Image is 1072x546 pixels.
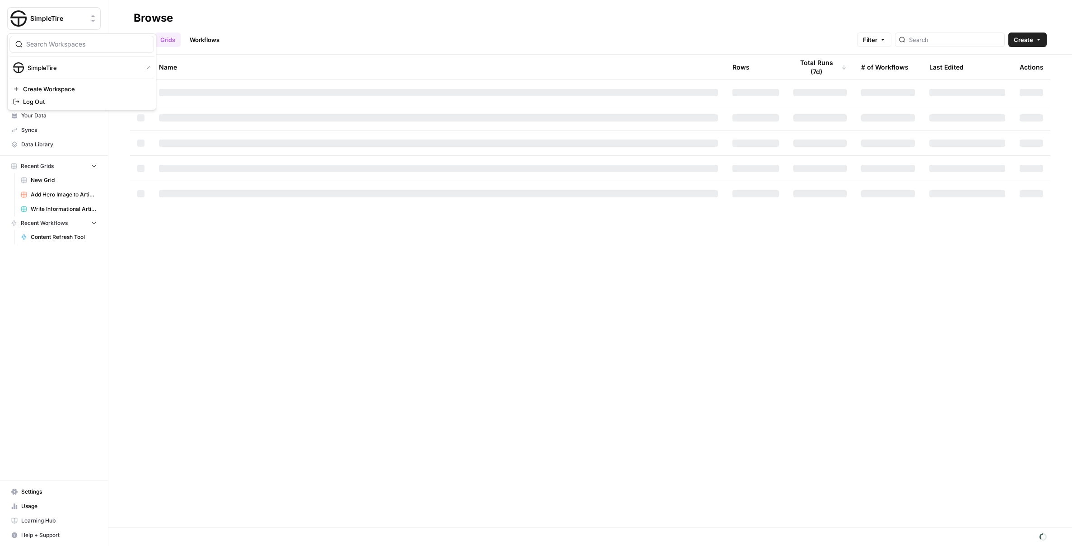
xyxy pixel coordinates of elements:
[793,55,847,79] div: Total Runs (7d)
[7,108,101,123] a: Your Data
[1020,55,1044,79] div: Actions
[21,112,97,120] span: Your Data
[7,123,101,137] a: Syncs
[7,513,101,528] a: Learning Hub
[13,62,24,73] img: SimpleTire Logo
[31,191,97,199] span: Add Hero Image to Article
[31,233,97,241] span: Content Refresh Tool
[17,187,101,202] a: Add Hero Image to Article
[21,162,54,170] span: Recent Grids
[31,205,97,213] span: Write Informational Articles [DATE]
[31,176,97,184] span: New Grid
[857,33,891,47] button: Filter
[7,485,101,499] a: Settings
[134,11,173,25] div: Browse
[159,55,718,79] div: Name
[7,159,101,173] button: Recent Grids
[21,126,97,134] span: Syncs
[17,230,101,244] a: Content Refresh Tool
[863,35,877,44] span: Filter
[21,502,97,510] span: Usage
[732,55,750,79] div: Rows
[1014,35,1033,44] span: Create
[23,84,147,93] span: Create Workspace
[21,219,68,227] span: Recent Workflows
[7,499,101,513] a: Usage
[10,10,27,27] img: SimpleTire Logo
[21,488,97,496] span: Settings
[7,528,101,542] button: Help + Support
[7,7,101,30] button: Workspace: SimpleTire
[7,216,101,230] button: Recent Workflows
[184,33,225,47] a: Workflows
[30,14,85,23] span: SimpleTire
[1008,33,1047,47] button: Create
[28,63,139,72] span: SimpleTire
[21,531,97,539] span: Help + Support
[17,173,101,187] a: New Grid
[23,97,147,106] span: Log Out
[7,137,101,152] a: Data Library
[861,55,909,79] div: # of Workflows
[9,83,154,95] a: Create Workspace
[9,95,154,108] a: Log Out
[21,517,97,525] span: Learning Hub
[929,55,964,79] div: Last Edited
[26,40,148,49] input: Search Workspaces
[134,33,151,47] a: All
[155,33,181,47] a: Grids
[17,202,101,216] a: Write Informational Articles [DATE]
[909,35,1001,44] input: Search
[21,140,97,149] span: Data Library
[7,33,156,110] div: Workspace: SimpleTire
